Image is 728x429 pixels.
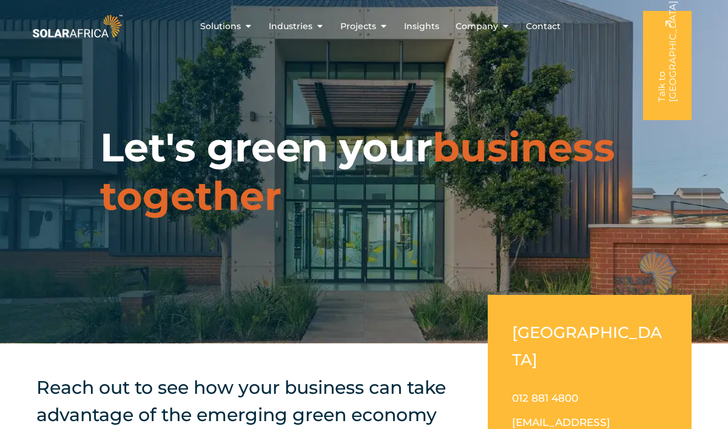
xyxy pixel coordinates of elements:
nav: Menu [124,15,637,38]
span: Projects [340,20,376,33]
div: Menu Toggle [124,15,637,38]
a: Insights [404,20,439,33]
span: Solutions [200,20,241,33]
h1: Let's green your [100,123,628,220]
a: 012 881 4800 [512,392,578,404]
span: Company [456,20,498,33]
a: Contact [526,20,561,33]
span: Industries [269,20,312,33]
h2: [GEOGRAPHIC_DATA] [512,319,667,374]
span: business together [100,123,615,220]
